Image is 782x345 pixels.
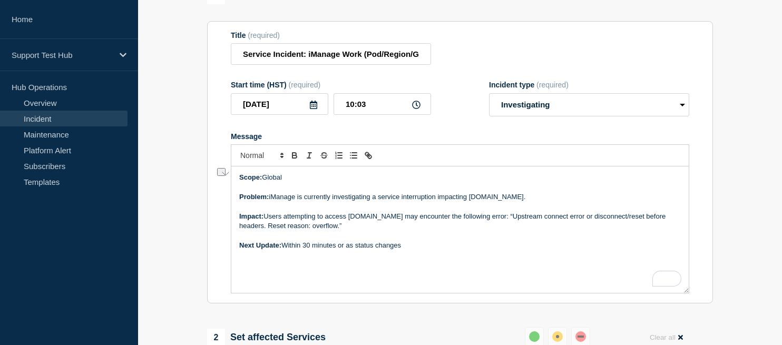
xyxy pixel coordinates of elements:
button: Toggle bold text [287,149,302,162]
p: iManage is currently investigating a service interruption impacting [DOMAIN_NAME]. [239,192,681,202]
strong: Impact: [239,212,263,220]
button: Toggle link [361,149,376,162]
p: Support Test Hub [12,51,113,60]
div: down [575,331,586,342]
input: HH:MM [334,93,431,115]
div: Message [231,132,689,141]
p: Within 30 minutes or as status changes [239,241,681,250]
button: Toggle strikethrough text [317,149,331,162]
p: Global [239,173,681,182]
span: (required) [289,81,321,89]
p: Users attempting to access [DOMAIN_NAME] may encounter the following error: “Upstream connect err... [239,212,681,231]
span: (required) [536,81,569,89]
select: Incident type [489,93,689,116]
span: (required) [248,31,280,40]
div: up [529,331,540,342]
div: Title [231,31,431,40]
button: Toggle bulleted list [346,149,361,162]
strong: Problem: [239,193,269,201]
input: Title [231,43,431,65]
button: Toggle ordered list [331,149,346,162]
div: Incident type [489,81,689,89]
input: YYYY-MM-DD [231,93,328,115]
div: affected [552,331,563,342]
span: Font size [236,149,287,162]
strong: Scope: [239,173,262,181]
div: To enrich screen reader interactions, please activate Accessibility in Grammarly extension settings [231,166,689,293]
div: Start time (HST) [231,81,431,89]
strong: Next Update: [239,241,281,249]
button: Toggle italic text [302,149,317,162]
